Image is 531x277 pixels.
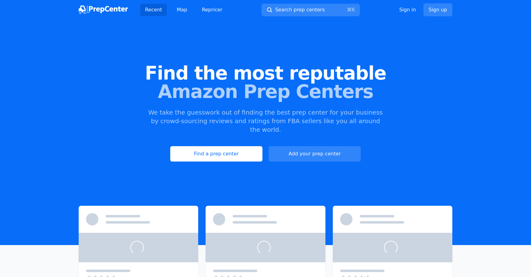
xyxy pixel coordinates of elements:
p: We take the guesswork out of finding the best prep center for your business by crowd-sourcing rev... [147,108,383,134]
span: Search prep centers [275,6,324,14]
kbd: ⌘ [347,7,352,13]
a: Add your prep center [269,146,361,162]
button: Search prep centers⌘K [262,4,360,16]
a: Map [172,4,192,16]
a: Recent [140,4,167,16]
a: Repricer [197,4,227,16]
a: Find a prep center [170,146,262,162]
img: PrepCenter [79,6,128,14]
span: Find the most reputable [10,64,521,82]
span: Amazon Prep Centers [10,82,521,101]
a: Sign up [423,3,452,16]
kbd: K [352,7,355,13]
a: Sign in [399,6,416,14]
